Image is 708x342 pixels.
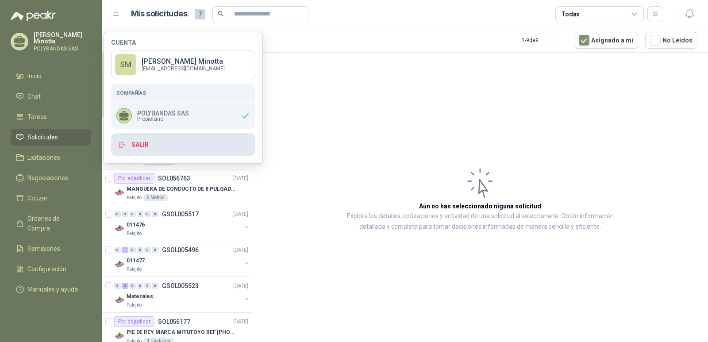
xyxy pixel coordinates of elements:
[127,230,142,237] p: Patojito
[143,194,168,201] div: 5 Metros
[122,211,128,217] div: 0
[27,112,47,122] span: Tareas
[27,132,58,142] span: Solicitudes
[218,11,224,17] span: search
[11,281,91,298] a: Manuales y ayuda
[27,193,48,203] span: Cotizar
[561,9,580,19] div: Todas
[144,247,151,253] div: 0
[114,211,121,217] div: 0
[233,318,248,326] p: [DATE]
[137,110,189,116] p: POLYBANDAS SAS
[11,88,91,105] a: Chat
[111,50,255,79] a: SM[PERSON_NAME] Minotta[EMAIL_ADDRESS][DOMAIN_NAME]
[102,169,252,205] a: Por adjudicarSOL056763[DATE] Company LogoMANGUERA DE CONDUCTO DE 8 PULGADAS DE ALAMBRE [PERSON_NA...
[11,108,91,125] a: Tareas
[341,211,619,232] p: Explora los detalles, cotizaciones y actividad de una solicitud al seleccionarla. Obtén informaci...
[419,201,541,211] h3: Aún no has seleccionado niguna solicitud
[27,284,78,294] span: Manuales y ayuda
[122,247,128,253] div: 1
[111,39,255,46] h4: Cuenta
[127,185,237,193] p: MANGUERA DE CONDUCTO DE 8 PULGADAS DE ALAMBRE [PERSON_NAME] PU
[114,209,250,237] a: 0 0 0 0 0 0 GSOL005517[DATE] Company Logo011476Patojito
[162,247,199,253] p: GSOL005496
[137,247,143,253] div: 0
[114,173,154,184] div: Por adjudicar
[131,8,188,20] h1: Mis solicitudes
[233,210,248,219] p: [DATE]
[111,103,255,129] div: POLYBANDAS SASPropietario
[114,259,125,269] img: Company Logo
[27,153,60,162] span: Licitaciones
[114,245,250,273] a: 0 1 0 0 0 0 GSOL005496[DATE] Company Logo011477Patojito
[645,32,697,49] button: No Leídos
[114,223,125,234] img: Company Logo
[158,319,190,325] p: SOL056177
[233,174,248,183] p: [DATE]
[137,116,189,122] span: Propietario
[34,46,91,51] p: POLYBANDAS SAS
[27,244,60,254] span: Remisiones
[27,214,83,233] span: Órdenes de Compra
[137,211,143,217] div: 0
[11,11,56,21] img: Logo peakr
[162,211,199,217] p: GSOL005517
[11,210,91,237] a: Órdenes de Compra
[27,264,66,274] span: Configuración
[162,283,199,289] p: GSOL005523
[27,173,68,183] span: Negociaciones
[114,295,125,305] img: Company Logo
[11,68,91,85] a: Inicio
[127,328,237,337] p: PIE DE REY MARCA MITUTOYO REF [PHONE_NUMBER]
[34,32,91,44] p: [PERSON_NAME] Minotta
[127,302,142,309] p: Patojito
[127,194,142,201] p: Patojito
[127,221,145,229] p: 011476
[152,247,158,253] div: 0
[114,330,125,341] img: Company Logo
[142,58,225,65] p: [PERSON_NAME] Minotta
[195,9,205,19] span: 7
[114,283,121,289] div: 0
[144,211,151,217] div: 0
[127,292,153,301] p: Materiales
[574,32,638,49] button: Asignado a mi
[111,133,255,156] button: Salir
[114,281,250,309] a: 0 3 0 0 0 0 GSOL005523[DATE] Company LogoMaterialesPatojito
[129,283,136,289] div: 0
[127,257,145,265] p: 011477
[127,266,142,273] p: Patojito
[522,33,567,47] div: 1 - 9 de 9
[152,283,158,289] div: 0
[27,71,42,81] span: Inicio
[122,283,128,289] div: 3
[11,190,91,207] a: Cotizar
[144,283,151,289] div: 0
[27,92,41,101] span: Chat
[115,54,136,75] div: SM
[116,89,250,97] h5: Compañías
[114,316,154,327] div: Por adjudicar
[11,129,91,146] a: Solicitudes
[114,187,125,198] img: Company Logo
[158,175,190,181] p: SOL056763
[11,149,91,166] a: Licitaciones
[233,246,248,254] p: [DATE]
[142,66,225,71] p: [EMAIL_ADDRESS][DOMAIN_NAME]
[233,282,248,290] p: [DATE]
[129,247,136,253] div: 0
[114,247,121,253] div: 0
[11,240,91,257] a: Remisiones
[137,283,143,289] div: 0
[11,261,91,277] a: Configuración
[11,169,91,186] a: Negociaciones
[152,211,158,217] div: 0
[129,211,136,217] div: 0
